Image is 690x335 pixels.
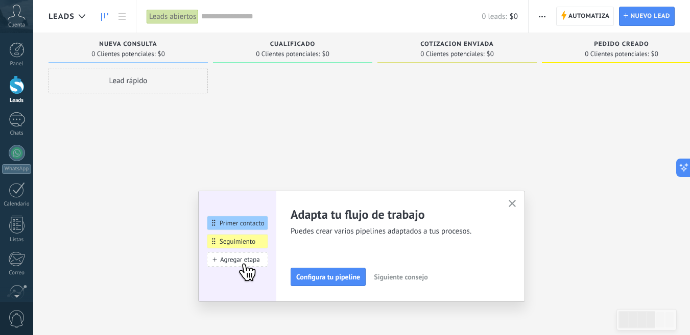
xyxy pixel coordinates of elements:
[556,7,614,26] a: Automatiza
[585,51,649,57] span: 0 Clientes potenciales:
[2,164,31,174] div: WhatsApp
[8,22,25,29] span: Cuenta
[99,41,157,48] span: Nueva consulta
[96,7,113,27] a: Leads
[568,7,610,25] span: Automatiza
[54,41,203,49] div: Nueva consulta
[510,12,518,21] span: $0
[322,51,329,57] span: $0
[630,7,670,25] span: Nuevo lead
[594,41,649,48] span: Pedido creado
[113,7,131,27] a: Lista
[49,12,75,21] span: Leads
[420,51,484,57] span: 0 Clientes potenciales:
[291,226,496,237] span: Puedes crear varios pipelines adaptados a tus procesos.
[49,68,208,93] div: Lead rápido
[369,269,432,285] button: Siguiente consejo
[383,41,532,49] div: Cotización enviada
[218,41,367,49] div: Cualificado
[2,270,32,276] div: Correo
[256,51,320,57] span: 0 Clientes potenciales:
[2,97,32,104] div: Leads
[487,51,494,57] span: $0
[651,51,658,57] span: $0
[374,273,427,280] span: Siguiente consejo
[482,12,507,21] span: 0 leads:
[2,201,32,208] div: Calendario
[535,7,550,26] button: Más
[147,9,199,24] div: Leads abiertos
[296,273,360,280] span: Configura tu pipeline
[91,51,155,57] span: 0 Clientes potenciales:
[619,7,675,26] a: Nuevo lead
[158,51,165,57] span: $0
[2,130,32,137] div: Chats
[2,237,32,243] div: Listas
[291,207,496,222] h2: Adapta tu flujo de trabajo
[420,41,494,48] span: Cotización enviada
[2,61,32,67] div: Panel
[291,268,366,286] button: Configura tu pipeline
[270,41,316,48] span: Cualificado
